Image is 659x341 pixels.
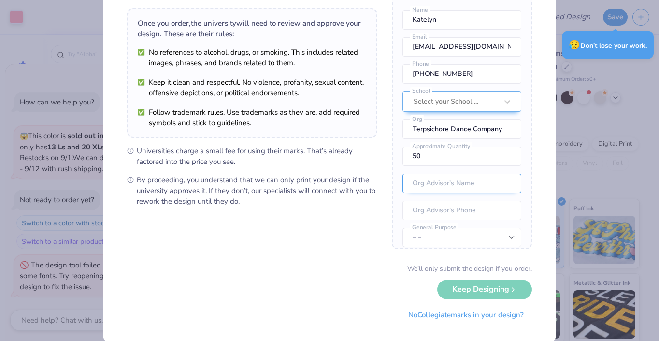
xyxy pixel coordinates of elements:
[138,107,367,128] li: Follow trademark rules. Use trademarks as they are, add required symbols and stick to guidelines.
[402,147,521,166] input: Approximate Quantity
[569,39,580,51] span: 😥
[137,146,377,167] span: Universities charge a small fee for using their marks. That’s already factored into the price you...
[138,47,367,68] li: No references to alcohol, drugs, or smoking. This includes related images, phrases, and brands re...
[402,37,521,57] input: Email
[402,201,521,220] input: Org Advisor's Phone
[402,64,521,84] input: Phone
[562,31,654,59] div: Don’t lose your work.
[138,77,367,98] li: Keep it clean and respectful. No violence, profanity, sexual content, offensive depictions, or po...
[402,119,521,139] input: Org
[400,305,532,325] button: NoCollegiatemarks in your design?
[137,175,377,207] span: By proceeding, you understand that we can only print your design if the university approves it. I...
[402,174,521,193] input: Org Advisor's Name
[138,18,367,39] div: Once you order, the university will need to review and approve your design. These are their rules:
[407,264,532,274] div: We’ll only submit the design if you order.
[402,10,521,30] input: Name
